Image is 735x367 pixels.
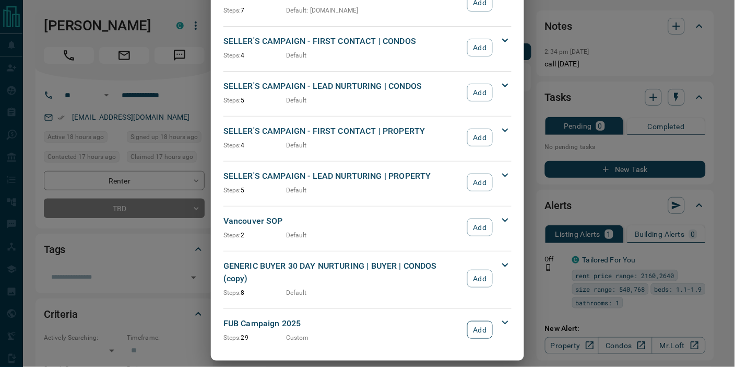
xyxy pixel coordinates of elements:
[223,35,462,48] p: SELLER'S CAMPAIGN - FIRST CONTACT | CONDOS
[223,7,241,14] span: Steps:
[467,84,493,101] button: Add
[467,219,493,236] button: Add
[223,213,512,242] div: Vancouver SOPSteps:2DefaultAdd
[223,96,286,105] p: 5
[467,174,493,191] button: Add
[223,288,286,297] p: 8
[223,260,462,285] p: GENERIC BUYER 30 DAY NURTURING | BUYER | CONDOS (copy)
[467,321,493,339] button: Add
[467,270,493,288] button: Add
[223,123,512,152] div: SELLER'S CAMPAIGN - FIRST CONTACT | PROPERTYSteps:4DefaultAdd
[286,288,307,297] p: Default
[467,129,493,146] button: Add
[286,231,307,240] p: Default
[223,170,462,182] p: SELLER'S CAMPAIGN - LEAD NURTURING | PROPERTY
[223,33,512,62] div: SELLER'S CAMPAIGN - FIRST CONTACT | CONDOSSteps:4DefaultAdd
[223,141,286,150] p: 4
[223,333,286,342] p: 29
[223,142,241,149] span: Steps:
[223,315,512,345] div: FUB Campaign 2025Steps:29CustomAdd
[286,186,307,195] p: Default
[223,51,286,60] p: 4
[223,52,241,59] span: Steps:
[223,317,462,330] p: FUB Campaign 2025
[223,80,462,93] p: SELLER'S CAMPAIGN - LEAD NURTURING | CONDOS
[223,186,286,195] p: 5
[223,187,241,194] span: Steps:
[223,334,241,341] span: Steps:
[223,168,512,197] div: SELLER'S CAMPAIGN - LEAD NURTURING | PROPERTYSteps:5DefaultAdd
[286,141,307,150] p: Default
[223,258,512,300] div: GENERIC BUYER 30 DAY NURTURING | BUYER | CONDOS (copy)Steps:8DefaultAdd
[286,96,307,105] p: Default
[467,39,493,56] button: Add
[286,51,307,60] p: Default
[286,333,309,342] p: Custom
[223,231,286,240] p: 2
[223,125,462,137] p: SELLER'S CAMPAIGN - FIRST CONTACT | PROPERTY
[286,6,359,15] p: Default : [DOMAIN_NAME]
[223,232,241,239] span: Steps:
[223,215,462,227] p: Vancouver SOP
[223,6,286,15] p: 7
[223,97,241,104] span: Steps:
[223,289,241,296] span: Steps:
[223,78,512,107] div: SELLER'S CAMPAIGN - LEAD NURTURING | CONDOSSteps:5DefaultAdd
